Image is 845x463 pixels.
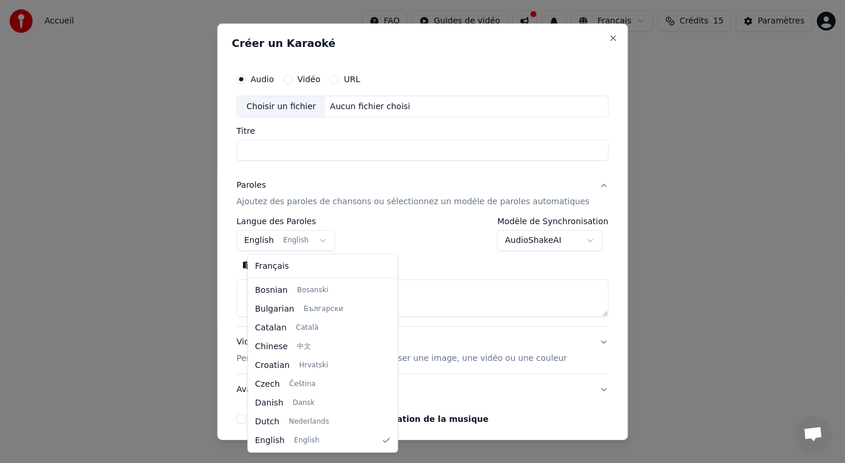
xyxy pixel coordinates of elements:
[293,398,315,407] span: Dansk
[255,359,290,371] span: Croatian
[294,435,319,445] span: English
[303,304,343,313] span: Български
[297,285,328,295] span: Bosanski
[255,378,280,390] span: Czech
[255,284,288,296] span: Bosnian
[289,417,329,426] span: Nederlands
[255,303,295,315] span: Bulgarian
[255,340,288,352] span: Chinese
[255,261,289,272] span: Français
[297,342,311,351] span: 中文
[255,322,287,333] span: Catalan
[255,397,283,408] span: Danish
[289,379,316,388] span: Čeština
[299,360,329,370] span: Hrvatski
[255,415,280,427] span: Dutch
[255,434,285,446] span: English
[296,323,318,332] span: Català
